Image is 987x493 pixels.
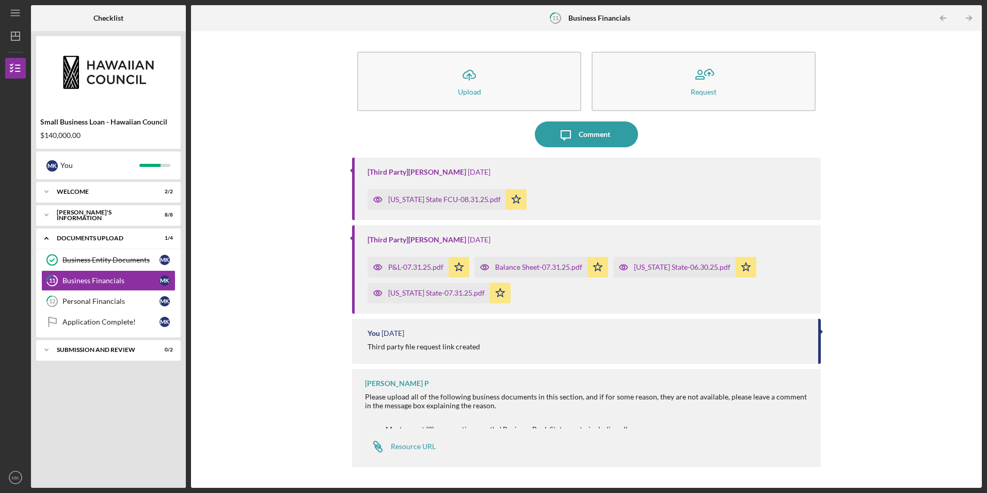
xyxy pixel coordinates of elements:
div: M K [160,275,170,286]
div: Application Complete! [62,318,160,326]
div: [US_STATE] State FCU-08.31.25.pdf [388,195,501,204]
div: Please upload all of the following business documents in this section, and if for some reason, th... [365,393,810,409]
b: Checklist [93,14,123,22]
div: 2 / 2 [154,189,173,195]
div: SUBMISSION AND REVIEW [57,347,147,353]
div: M K [46,160,58,172]
div: You [60,157,139,174]
a: 11Business FinancialsMK [41,270,176,291]
button: MK [5,467,26,488]
div: [Third Party] [368,168,466,176]
a: [PERSON_NAME] [408,167,466,176]
div: You [368,329,380,337]
a: 12Personal FinancialsMK [41,291,176,312]
div: M K [160,317,170,327]
time: 2025-09-16 13:18 [468,168,490,176]
time: 2025-08-11 16:48 [468,236,490,244]
button: Upload [357,52,581,111]
div: M K [160,296,170,306]
div: 1 / 4 [154,235,173,241]
tspan: 11 [49,278,55,284]
div: Comment [579,121,610,147]
button: Request [592,52,816,111]
div: DOCUMENTS UPLOAD [57,235,147,241]
button: Comment [535,121,638,147]
div: Third party file request link created [368,343,480,351]
div: Personal Financials [62,297,160,305]
div: [PERSON_NAME] P [365,379,429,388]
div: [PERSON_NAME]'S INFORMATION [57,209,147,221]
div: Business Entity Documents [62,256,160,264]
button: [US_STATE] State-06.30.25.pdf [613,257,756,278]
li: Most recent (2) consecutive months' Business Bank Statements, including all pages [386,425,810,434]
div: WELCOME [57,189,147,195]
div: Upload [458,88,481,96]
button: [US_STATE] State FCU-08.31.25.pdf [368,189,527,210]
b: Business Financials [568,14,630,22]
div: [Third Party] [368,236,466,244]
div: $140,000.00 [40,131,177,140]
div: Request [691,88,717,96]
div: Small Business Loan - Hawaiian Council [40,118,177,126]
div: Business Financials [62,276,160,285]
time: 2025-08-08 22:16 [381,329,404,337]
div: [US_STATE] State-06.30.25.pdf [634,263,730,271]
button: Balance Sheet-07.31.25.pdf [474,257,608,278]
button: [US_STATE] State-07.31.25.pdf [368,283,511,303]
button: P&L-07.31.25.pdf [368,257,469,278]
a: [PERSON_NAME] [408,235,466,244]
a: Application Complete!MK [41,312,176,332]
div: M K [160,255,170,265]
div: Resource URL [391,442,436,451]
a: Business Entity DocumentsMK [41,250,176,270]
div: P&L-07.31.25.pdf [388,263,443,271]
a: Resource URL [365,436,436,457]
div: [US_STATE] State-07.31.25.pdf [388,289,485,297]
div: Balance Sheet-07.31.25.pdf [495,263,582,271]
img: Product logo [36,41,181,103]
tspan: 12 [49,298,55,305]
tspan: 11 [552,14,559,21]
div: 8 / 8 [154,212,173,218]
text: MK [12,475,20,481]
div: 0 / 2 [154,347,173,353]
